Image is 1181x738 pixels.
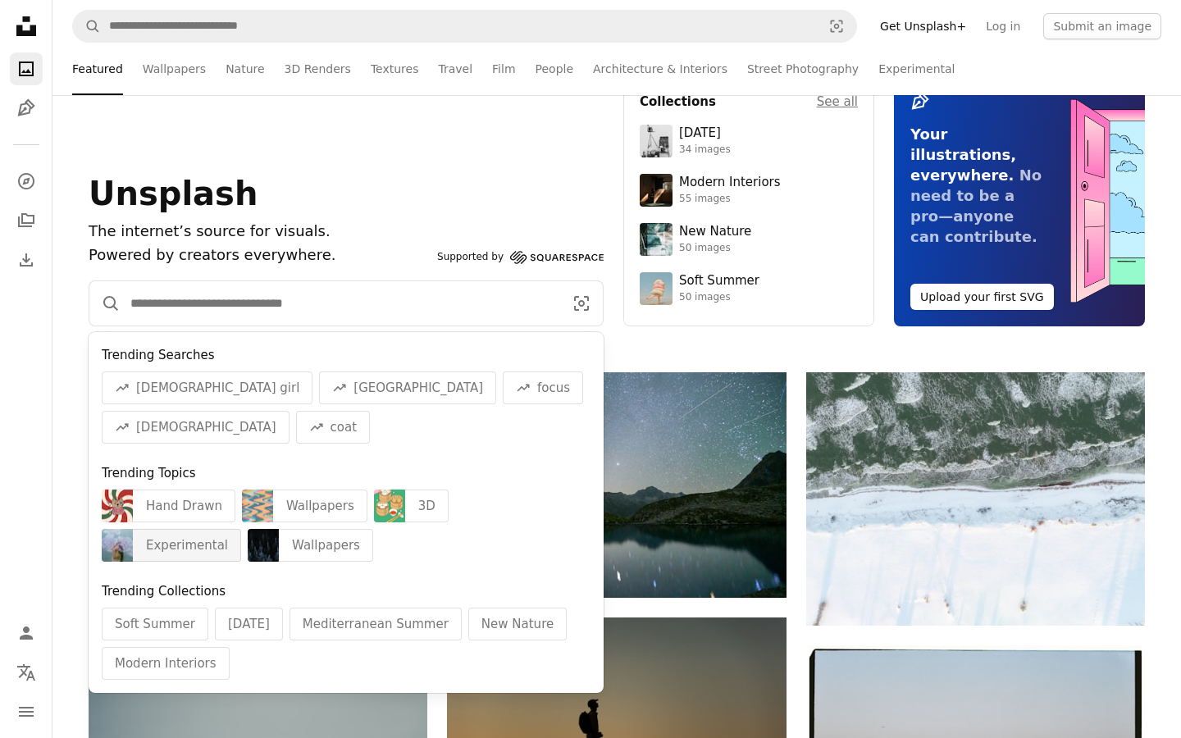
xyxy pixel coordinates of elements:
[640,174,858,207] a: Modern Interiors55 images
[89,220,431,244] h1: The internet’s source for visuals.
[806,372,1145,626] img: Snow covered landscape with frozen water
[143,43,206,95] a: Wallpapers
[537,378,570,398] span: focus
[10,617,43,649] a: Log in / Sign up
[447,477,786,492] a: Starry night sky over a calm mountain lake
[679,224,751,240] div: New Nature
[679,273,759,289] div: Soft Summer
[10,52,43,85] a: Photos
[279,529,373,562] div: Wallpapers
[242,490,273,522] img: premium_vector-1750777519295-a392f7ef3d63
[102,608,208,640] div: Soft Summer
[447,372,786,598] img: Starry night sky over a calm mountain lake
[679,143,731,157] div: 34 images
[640,125,858,157] a: [DATE]34 images
[679,291,759,304] div: 50 images
[273,490,367,522] div: Wallpapers
[285,43,351,95] a: 3D Renders
[102,584,226,599] span: Trending Collections
[806,491,1145,506] a: Snow covered landscape with frozen water
[878,43,955,95] a: Experimental
[910,284,1054,310] button: Upload your first SVG
[679,242,751,255] div: 50 images
[10,165,43,198] a: Explore
[72,10,857,43] form: Find visuals sitewide
[290,608,462,640] div: Mediterranean Summer
[10,10,43,46] a: Home — Unsplash
[679,125,731,142] div: [DATE]
[226,43,264,95] a: Nature
[1043,13,1161,39] button: Submit an image
[102,647,230,680] div: Modern Interiors
[640,125,673,157] img: photo-1682590564399-95f0109652fe
[492,43,515,95] a: Film
[560,281,603,326] button: Visual search
[102,348,215,362] span: Trending Searches
[640,223,673,256] img: premium_photo-1755037089989-422ee333aef9
[10,244,43,276] a: Download History
[679,175,781,191] div: Modern Interiors
[817,11,856,42] button: Visual search
[248,529,279,562] img: premium_photo-1675873580289-213b32be1f1a
[215,608,283,640] div: [DATE]
[371,43,419,95] a: Textures
[910,125,1016,184] span: Your illustrations, everywhere.
[437,248,604,267] a: Supported by
[817,92,858,112] a: See all
[438,43,472,95] a: Travel
[89,280,604,326] form: Find visuals sitewide
[10,656,43,689] button: Language
[468,608,567,640] div: New Nature
[640,174,673,207] img: premium_photo-1747189286942-bc91257a2e39
[405,490,449,522] div: 3D
[374,490,405,522] img: premium_vector-1733848647289-cab28616121b
[102,529,133,562] img: premium_photo-1755890950394-d560a489a3c6
[640,92,716,112] h4: Collections
[10,695,43,728] button: Menu
[89,281,121,326] button: Search Unsplash
[353,378,483,398] span: [GEOGRAPHIC_DATA]
[89,175,258,212] span: Unsplash
[10,92,43,125] a: Illustrations
[447,722,786,737] a: Silhouette of a hiker looking at the moon at sunset.
[747,43,859,95] a: Street Photography
[640,272,858,305] a: Soft Summer50 images
[133,529,241,562] div: Experimental
[102,466,196,481] span: Trending Topics
[102,490,133,522] img: premium_vector-1730142533288-194cec6c8fed
[89,244,431,267] p: Powered by creators everywhere.
[536,43,574,95] a: People
[593,43,727,95] a: Architecture & Interiors
[136,417,276,437] span: [DEMOGRAPHIC_DATA]
[10,204,43,237] a: Collections
[976,13,1030,39] a: Log in
[640,272,673,305] img: premium_photo-1749544311043-3a6a0c8d54af
[331,417,358,437] span: coat
[640,223,858,256] a: New Nature50 images
[136,378,299,398] span: [DEMOGRAPHIC_DATA] girl
[133,490,235,522] div: Hand Drawn
[870,13,976,39] a: Get Unsplash+
[679,193,781,206] div: 55 images
[73,11,101,42] button: Search Unsplash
